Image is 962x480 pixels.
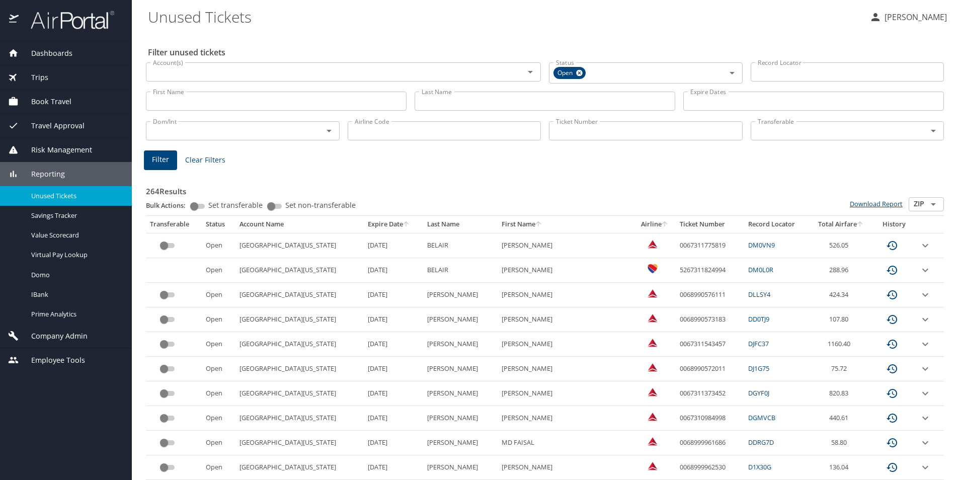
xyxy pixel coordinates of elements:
h2: Filter unused tickets [148,44,946,60]
td: Open [202,332,235,357]
span: Prime Analytics [31,309,120,319]
td: 288.96 [809,258,872,283]
td: [DATE] [364,381,423,406]
span: Reporting [19,169,65,180]
td: [DATE] [364,307,423,332]
span: Trips [19,72,48,83]
img: Delta Airlines [648,387,658,397]
button: expand row [919,264,931,276]
a: DJ1G75 [748,364,769,373]
td: [PERSON_NAME] [498,357,633,381]
td: [DATE] [364,258,423,283]
button: sort [662,221,669,228]
span: Book Travel [19,96,71,107]
td: [DATE] [364,455,423,480]
td: [PERSON_NAME] [423,431,498,455]
img: Delta Airlines [648,362,658,372]
td: Open [202,357,235,381]
td: [PERSON_NAME] [423,455,498,480]
button: Open [523,65,537,79]
button: Open [725,66,739,80]
th: Total Airfare [809,216,872,233]
div: Open [553,67,586,79]
span: Employee Tools [19,355,85,366]
td: BELAIR [423,258,498,283]
span: Virtual Pay Lookup [31,250,120,260]
img: Delta Airlines [648,288,658,298]
td: [PERSON_NAME] [423,357,498,381]
td: MD FAISAL [498,431,633,455]
a: DD0TJ9 [748,314,769,324]
th: Ticket Number [676,216,744,233]
td: [DATE] [364,431,423,455]
td: [DATE] [364,332,423,357]
button: expand row [919,289,931,301]
td: [GEOGRAPHIC_DATA][US_STATE] [235,431,364,455]
button: sort [857,221,864,228]
td: 424.34 [809,283,872,307]
td: 1160.40 [809,332,872,357]
img: Delta Airlines [648,461,658,471]
button: Open [322,124,336,138]
td: [GEOGRAPHIC_DATA][US_STATE] [235,406,364,431]
p: [PERSON_NAME] [881,11,947,23]
td: [PERSON_NAME] [498,406,633,431]
button: [PERSON_NAME] [865,8,951,26]
th: History [872,216,915,233]
button: Open [926,197,940,211]
span: Clear Filters [185,154,225,167]
td: 136.04 [809,455,872,480]
td: [GEOGRAPHIC_DATA][US_STATE] [235,381,364,406]
td: [GEOGRAPHIC_DATA][US_STATE] [235,258,364,283]
td: 58.80 [809,431,872,455]
span: Open [553,68,579,78]
td: [GEOGRAPHIC_DATA][US_STATE] [235,332,364,357]
button: expand row [919,437,931,449]
td: [PERSON_NAME] [423,332,498,357]
img: Delta Airlines [648,338,658,348]
img: Delta Airlines [648,313,658,323]
td: 0068999962530 [676,455,744,480]
td: [DATE] [364,357,423,381]
img: Delta Airlines [648,436,658,446]
button: sort [403,221,410,228]
a: DGMVCB [748,413,775,422]
button: Clear Filters [181,151,229,170]
p: Bulk Actions: [146,201,194,210]
td: 75.72 [809,357,872,381]
a: DM0L0R [748,265,773,274]
td: 440.61 [809,406,872,431]
h3: 264 Results [146,180,944,197]
a: DM0VN9 [748,241,775,250]
td: [PERSON_NAME] [498,283,633,307]
td: [PERSON_NAME] [423,406,498,431]
td: [GEOGRAPHIC_DATA][US_STATE] [235,307,364,332]
img: Southwest Airlines [648,264,658,274]
th: Status [202,216,235,233]
td: 0067310984998 [676,406,744,431]
th: Last Name [423,216,498,233]
th: First Name [498,216,633,233]
td: Open [202,381,235,406]
td: [GEOGRAPHIC_DATA][US_STATE] [235,357,364,381]
td: 0067311543457 [676,332,744,357]
td: BELAIR [423,233,498,258]
td: [PERSON_NAME] [498,233,633,258]
span: Travel Approval [19,120,85,131]
span: Filter [152,153,169,166]
span: IBank [31,290,120,299]
img: icon-airportal.png [9,10,20,30]
td: 0068999961686 [676,431,744,455]
td: [PERSON_NAME] [423,307,498,332]
span: Set transferable [208,202,263,209]
span: Domo [31,270,120,280]
td: Open [202,431,235,455]
td: Open [202,283,235,307]
button: expand row [919,313,931,326]
td: 820.83 [809,381,872,406]
a: Download Report [850,199,903,208]
span: Company Admin [19,331,88,342]
img: airportal-logo.png [20,10,114,30]
a: DGYF0J [748,388,769,397]
button: expand row [919,363,931,375]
